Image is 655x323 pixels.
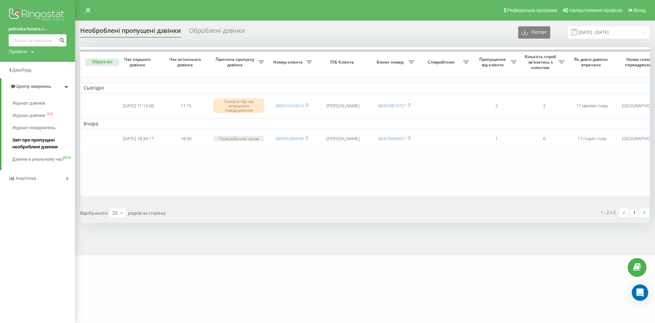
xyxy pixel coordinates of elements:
[9,34,67,46] input: Пошук за номером
[9,7,67,24] img: Ringostat logo
[12,124,56,131] span: Журнал повідомлень
[520,95,568,117] td: 2
[162,95,210,117] td: 11:15
[112,210,118,216] div: 25
[569,8,622,13] span: Налаштування профілю
[162,130,210,147] td: 18:39
[524,54,558,70] span: Кількість спроб зв'язатись з клієнтом
[12,112,45,119] span: Журнал дзвінків
[573,57,610,67] span: Як довго дзвінок втрачено
[374,59,408,65] span: Бізнес номер
[316,95,370,117] td: [PERSON_NAME]
[12,134,75,153] a: Звіт про пропущені необроблені дзвінки
[518,26,550,39] button: Експорт
[421,59,463,65] span: Співробітник
[632,284,648,301] div: Open Intercom Messenger
[12,137,72,150] span: Звіт про пропущені необроблені дзвінки
[12,122,75,134] a: Журнал повідомлень
[16,84,51,89] span: Центр звернень
[120,57,157,67] span: Час першого дзвінка
[275,103,304,109] a: 380631550010
[85,58,119,66] button: Обрати всі
[472,95,520,117] td: 2
[80,210,107,216] span: Відображати
[213,136,264,142] div: Поза робочим часом
[377,135,406,142] a: 380678466927
[12,100,45,107] span: Журнал дзвінків
[12,97,75,109] a: Журнал дзвінків
[12,153,75,165] a: Дзвінки в реальному часіNEW
[472,130,520,147] td: 1
[316,130,370,147] td: [PERSON_NAME]
[601,209,615,216] div: 1 - 2 з 2
[213,98,264,113] div: Скинуто під час вітального повідомлення
[9,26,67,32] a: petrovka-horeca.c...
[507,8,557,13] span: Реферальна програма
[12,67,31,72] span: Дашборд
[634,8,646,13] span: Вихід
[168,57,204,67] span: Час останнього дзвінка
[568,95,616,117] td: 17 хвилин тому
[275,135,304,142] a: 380505384698
[12,109,75,122] a: Журнал дзвінківOLD
[114,95,162,117] td: [DATE] 11:13:08
[80,27,181,38] div: Необроблені пропущені дзвінки
[1,78,75,95] a: Центр звернень
[16,176,36,181] span: Аналiтика
[12,156,63,163] span: Дзвінки в реальному часі
[189,27,245,38] div: Оброблені дзвінки
[568,130,616,147] td: 17 годин тому
[377,103,406,109] a: 380503819727
[321,59,364,65] span: ПІБ Клієнта
[114,130,162,147] td: [DATE] 18:39:17
[128,210,165,216] span: рядків на сторінці
[520,130,568,147] td: 6
[9,48,27,55] div: Проекти
[213,57,258,67] span: Причина пропуску дзвінка
[629,208,639,218] a: 1
[476,57,511,67] span: Пропущених від клієнта
[271,59,306,65] span: Номер клієнта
